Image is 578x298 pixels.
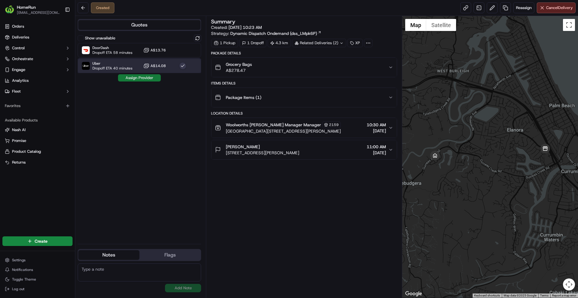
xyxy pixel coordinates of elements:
button: [EMAIL_ADDRESS][DOMAIN_NAME] [17,10,60,15]
button: A$14.08 [143,63,166,69]
button: Woolworths [PERSON_NAME] Manager Manager2159[GEOGRAPHIC_DATA][STREET_ADDRESS][PERSON_NAME]10:30 A... [211,118,396,138]
span: Settings [12,258,26,263]
button: Notes [78,250,139,260]
span: Nash AI [12,127,26,133]
span: A$14.08 [151,63,166,68]
div: We're available if you need us! [20,63,76,68]
span: DoorDash [92,45,132,50]
span: A$13.76 [151,48,166,53]
span: Log out [12,287,24,291]
input: Got a question? Start typing here... [16,39,108,45]
p: Welcome 👋 [6,24,110,34]
h3: Summary [211,19,235,24]
span: Deliveries [12,35,29,40]
button: Log out [2,285,73,293]
button: Grocery BagsA$278.47 [211,58,396,77]
img: Google [404,290,424,298]
span: Map data ©2025 Google [504,294,536,297]
span: Engage [12,67,25,72]
span: Promise [12,138,26,143]
a: Orders [2,22,73,31]
button: [PERSON_NAME][STREET_ADDRESS][PERSON_NAME]11:00 AM[DATE] [211,140,396,159]
button: Toggle fullscreen view [563,19,575,31]
a: Product Catalog [5,149,70,154]
span: Pylon [60,102,73,106]
span: Woolworths [PERSON_NAME] Manager Manager [226,122,321,128]
a: Report a map error [552,294,576,297]
div: XP [347,39,363,47]
button: Flags [139,250,200,260]
button: Orchestrate [2,54,73,64]
span: Dropoff ETA 40 minutes [92,66,132,71]
div: Favorites [2,101,73,111]
span: Grocery Bags [226,61,252,67]
img: Uber [82,62,90,70]
span: Cancel Delivery [546,5,573,11]
span: Dropoff ETA 58 minutes [92,50,132,55]
a: Powered byPylon [42,102,73,106]
button: HomeRunHomeRun[EMAIL_ADDRESS][DOMAIN_NAME] [2,2,62,17]
button: Quotes [78,20,200,30]
div: Related Deliveries (2) [292,39,346,47]
div: Package Details [211,51,397,56]
button: Engage [2,65,73,75]
span: [PERSON_NAME] [226,144,260,150]
img: 1736555255976-a54dd68f-1ca7-489b-9aae-adbdc363a1c4 [6,57,17,68]
div: 💻 [51,88,56,93]
button: Returns [2,158,73,167]
div: 1 Pickup [211,39,238,47]
button: Show street map [405,19,426,31]
button: Notifications [2,266,73,274]
button: Show satellite imagery [426,19,456,31]
a: Analytics [2,76,73,85]
div: Start new chat [20,57,99,63]
span: Reassign [516,5,532,11]
span: [DATE] 10:23 AM [228,25,262,30]
a: Promise [5,138,70,143]
span: 11:00 AM [367,144,386,150]
button: Fleet [2,87,73,96]
span: Dynamic Dispatch Ondemand (dss_LMpk6P) [230,30,317,36]
span: Package Items ( 1 ) [226,94,261,100]
span: Created: [211,24,262,30]
button: Keyboard shortcuts [474,293,500,298]
span: API Documentation [57,87,97,93]
div: Location Details [211,111,397,116]
button: Product Catalog [2,147,73,156]
a: Nash AI [5,127,70,133]
span: [DATE] [367,128,386,134]
a: Returns [5,160,70,165]
span: Product Catalog [12,149,41,154]
button: Start new chat [102,59,110,66]
span: 10:30 AM [367,122,386,128]
button: Promise [2,136,73,146]
span: Orchestrate [12,56,33,62]
button: HomeRun [17,4,36,10]
span: [DATE] [367,150,386,156]
div: 1 Dropoff [239,39,266,47]
span: Returns [12,160,26,165]
button: Toggle Theme [2,275,73,284]
div: Items Details [211,81,397,86]
div: 📗 [6,88,11,93]
span: Control [12,45,25,51]
span: Toggle Theme [12,277,36,282]
div: 4.3 km [268,39,291,47]
button: Nash AI [2,125,73,135]
button: A$13.76 [143,47,166,53]
img: Nash [6,6,18,18]
button: Map camera controls [563,278,575,290]
span: 2159 [329,122,339,127]
a: 💻API Documentation [48,85,99,96]
a: Terms (opens in new tab) [540,294,548,297]
a: Dynamic Dispatch Ondemand (dss_LMpk6P) [230,30,322,36]
a: Open this area in Google Maps (opens a new window) [404,290,424,298]
img: DoorDash [82,46,90,54]
span: Notifications [12,267,33,272]
span: Create [35,238,48,244]
span: Knowledge Base [12,87,46,93]
button: Reassign [513,2,534,13]
span: Orders [12,24,24,29]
